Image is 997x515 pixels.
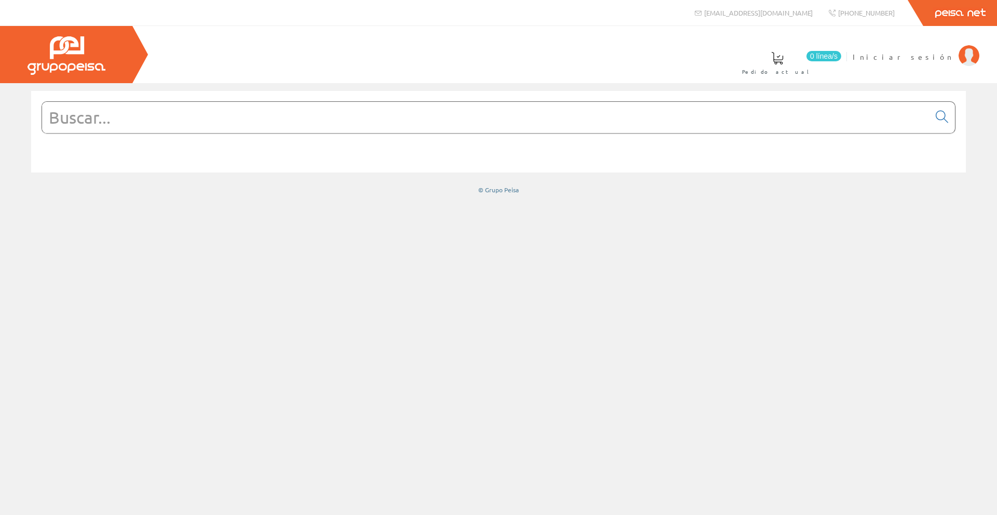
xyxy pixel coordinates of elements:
span: 0 línea/s [806,51,841,61]
span: Iniciar sesión [853,51,953,62]
a: Iniciar sesión [853,43,979,53]
div: © Grupo Peisa [31,186,966,194]
img: Grupo Peisa [28,36,105,75]
span: Pedido actual [742,67,813,77]
span: [EMAIL_ADDRESS][DOMAIN_NAME] [704,8,813,17]
span: [PHONE_NUMBER] [838,8,895,17]
input: Buscar... [42,102,929,133]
